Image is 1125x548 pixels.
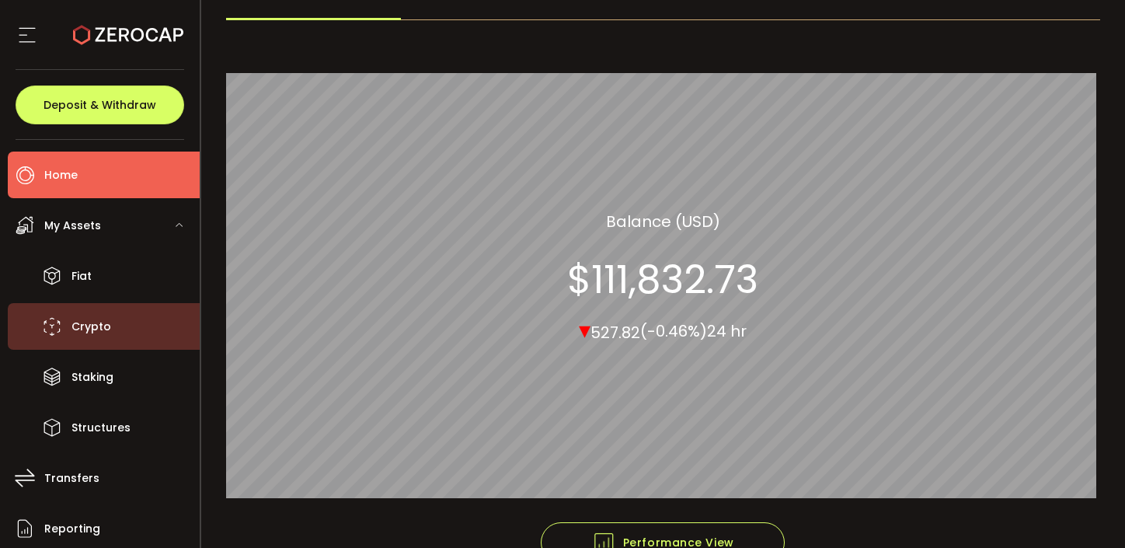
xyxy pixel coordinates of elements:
[707,320,747,342] span: 24 hr
[44,215,101,237] span: My Assets
[71,316,111,338] span: Crypto
[44,467,99,490] span: Transfers
[1047,473,1125,548] iframe: Chat Widget
[606,209,720,232] section: Balance (USD)
[71,265,92,288] span: Fiat
[71,366,113,389] span: Staking
[71,417,131,439] span: Structures
[579,312,590,346] span: ▾
[640,320,707,342] span: (-0.46%)
[44,99,156,110] span: Deposit & Withdraw
[590,321,640,343] span: 527.82
[16,86,184,124] button: Deposit & Withdraw
[567,256,758,302] section: $111,832.73
[44,164,78,187] span: Home
[44,518,100,540] span: Reporting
